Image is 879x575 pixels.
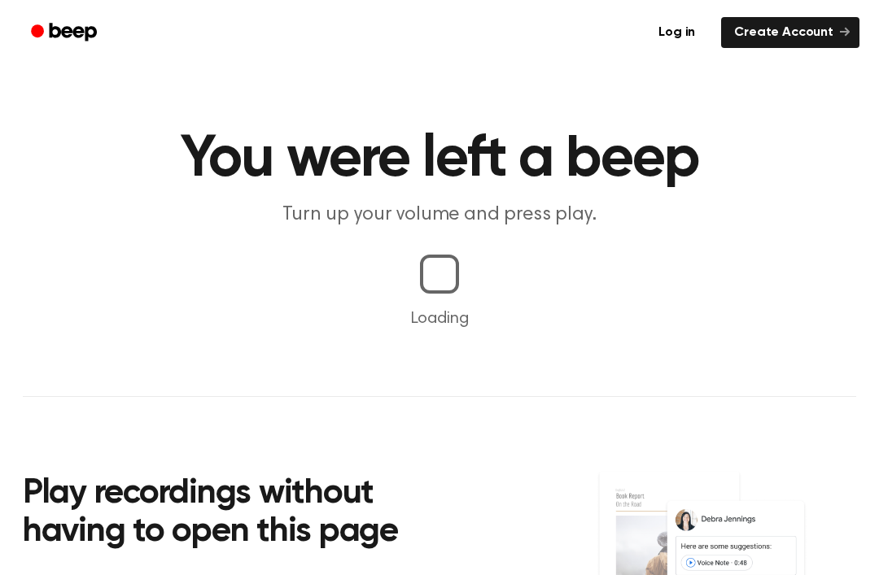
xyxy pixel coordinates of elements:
p: Turn up your volume and press play. [127,202,752,229]
a: Beep [20,17,112,49]
p: Loading [20,307,859,331]
h2: Play recordings without having to open this page [23,475,461,552]
a: Create Account [721,17,859,48]
h1: You were left a beep [23,130,856,189]
a: Log in [642,14,711,51]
